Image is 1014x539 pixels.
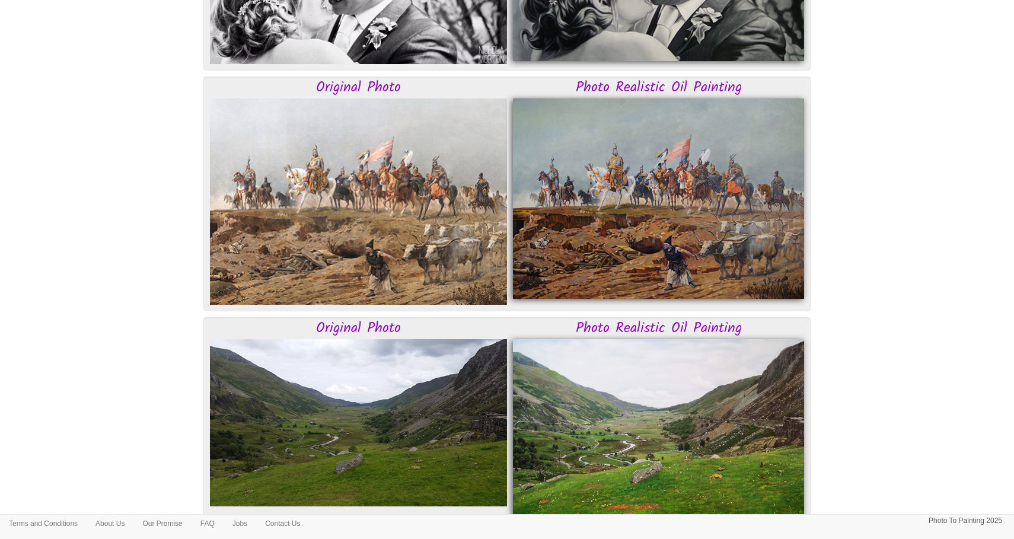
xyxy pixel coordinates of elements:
img: Painting of the Lake District [513,339,804,516]
img: Original Photo [210,98,507,305]
a: About Us [87,515,133,532]
a: FAQ [192,515,224,532]
h3: Photo Realistic Oil Painting [513,80,804,95]
p: Photo To Painting 2025 [929,515,1002,527]
h3: Original Photo [210,321,507,336]
img: Painting of Hungarian Battle Scene [513,98,804,299]
a: Contact Us [256,515,309,532]
a: Jobs [224,515,256,532]
h3: Original Photo [210,80,507,95]
img: Original Photo [210,339,507,506]
h3: Photo Realistic Oil Painting [513,321,804,336]
a: Our Promise [133,515,191,532]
